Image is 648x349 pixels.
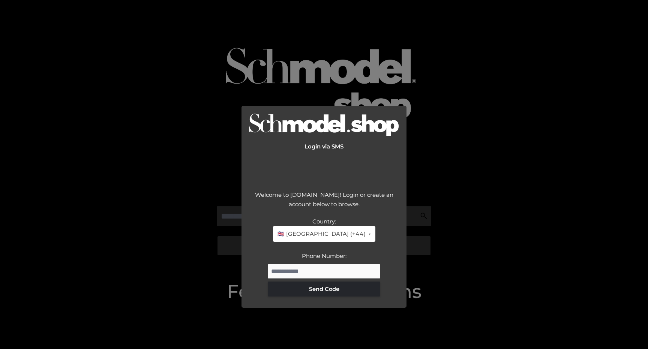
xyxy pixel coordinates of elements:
label: Country: [312,218,336,225]
button: Send Code [268,282,380,297]
h2: Login via SMS [249,143,399,150]
span: 🇬🇧 [GEOGRAPHIC_DATA] (+44) [277,229,366,239]
img: Logo [249,113,399,138]
label: Phone Number: [302,252,346,259]
div: Welcome to [DOMAIN_NAME]! Login or create an account below to browse. [249,190,399,217]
